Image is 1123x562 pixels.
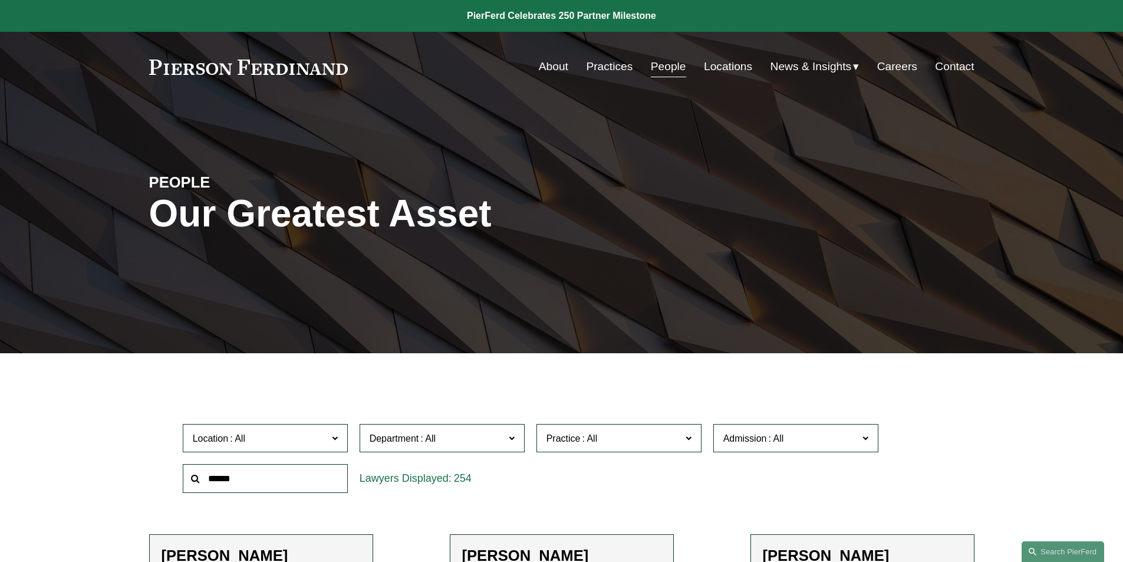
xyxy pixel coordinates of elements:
a: folder dropdown [770,55,859,78]
span: Location [193,433,229,443]
a: Careers [877,55,917,78]
h1: Our Greatest Asset [149,192,699,235]
span: 254 [454,472,472,484]
a: Contact [935,55,974,78]
a: Search this site [1022,541,1104,562]
h4: PEOPLE [149,173,355,192]
span: Department [370,433,419,443]
span: News & Insights [770,57,852,77]
a: Locations [704,55,752,78]
a: Practices [586,55,633,78]
span: Practice [546,433,581,443]
a: About [539,55,568,78]
a: People [651,55,686,78]
span: Admission [723,433,767,443]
